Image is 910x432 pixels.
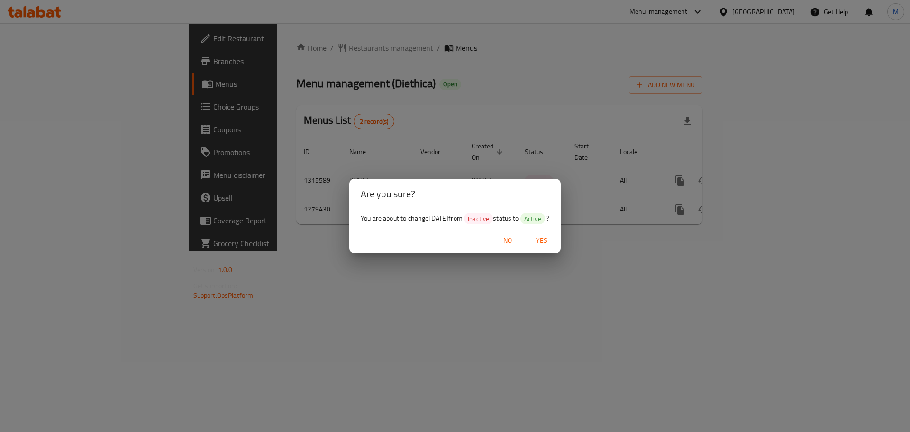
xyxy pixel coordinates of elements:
span: You are about to change [DATE] from status to ? [361,212,549,224]
h2: Are you sure? [361,186,549,202]
button: No [492,232,523,249]
button: Yes [527,232,557,249]
span: Inactive [464,214,493,223]
div: Active [520,213,545,224]
span: Active [520,214,545,223]
span: Yes [530,235,553,247]
div: Inactive [464,213,493,224]
span: No [496,235,519,247]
